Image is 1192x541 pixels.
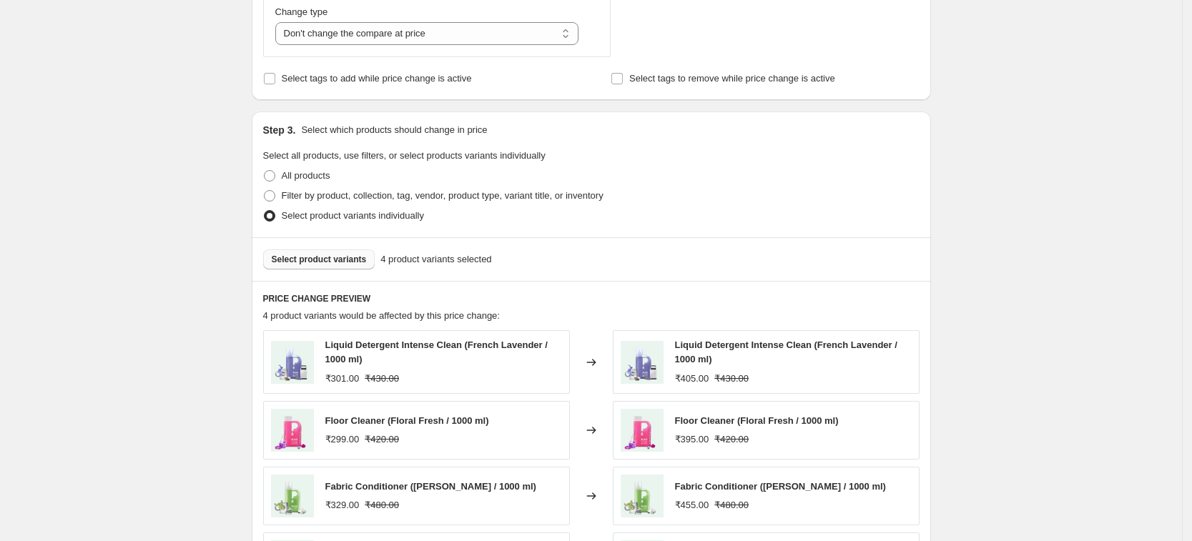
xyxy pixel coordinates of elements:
strike: ₹430.00 [714,372,749,386]
img: New_SP_FC_FF_500ml_01_80x.jpg [621,409,664,452]
span: 4 product variants selected [380,252,491,267]
div: ₹329.00 [325,498,360,512]
span: Floor Cleaner (Floral Fresh / 1000 ml) [675,415,839,426]
button: Select product variants [263,249,375,269]
span: Change type [275,6,328,17]
span: Fabric Conditioner ([PERSON_NAME] / 1000 ml) [675,481,886,492]
span: Select tags to add while price change is active [282,73,472,84]
strike: ₹420.00 [365,432,399,447]
span: Select all products, use filters, or select products variants individually [263,150,546,161]
span: Filter by product, collection, tag, vendor, product type, variant title, or inventory [282,190,604,201]
span: 4 product variants would be affected by this price change: [263,310,500,321]
h6: PRICE CHANGE PREVIEW [263,293,920,304]
h2: Step 3. [263,123,296,137]
strike: ₹480.00 [714,498,749,512]
div: ₹405.00 [675,372,709,386]
div: ₹455.00 [675,498,709,512]
strike: ₹420.00 [714,432,749,447]
div: ₹395.00 [675,432,709,447]
span: Liquid Detergent Intense Clean (French Lavender / 1000 ml) [675,339,897,364]
span: Liquid Detergent Intense Clean (French Lavender / 1000 ml) [325,339,548,364]
p: Select which products should change in price [301,123,487,137]
div: ₹301.00 [325,372,360,386]
img: New_SP_FC_FF_500ml_01_80x.jpg [271,409,314,452]
span: Floor Cleaner (Floral Fresh / 1000 ml) [325,415,489,426]
span: Select product variants individually [282,210,424,221]
span: Select product variants [272,254,367,265]
span: Select tags to remove while price change is active [629,73,835,84]
img: New_SP_FCON_JG_500ml_01_80x.jpg [621,475,664,517]
span: All products [282,170,330,181]
img: New_SP_LD_IC_FL_500ml_01_80x.jpg [271,341,314,384]
strike: ₹430.00 [365,372,399,386]
strike: ₹480.00 [365,498,399,512]
span: Fabric Conditioner ([PERSON_NAME] / 1000 ml) [325,481,536,492]
div: ₹299.00 [325,432,360,447]
img: New_SP_FCON_JG_500ml_01_80x.jpg [271,475,314,517]
img: New_SP_LD_IC_FL_500ml_01_80x.jpg [621,341,664,384]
